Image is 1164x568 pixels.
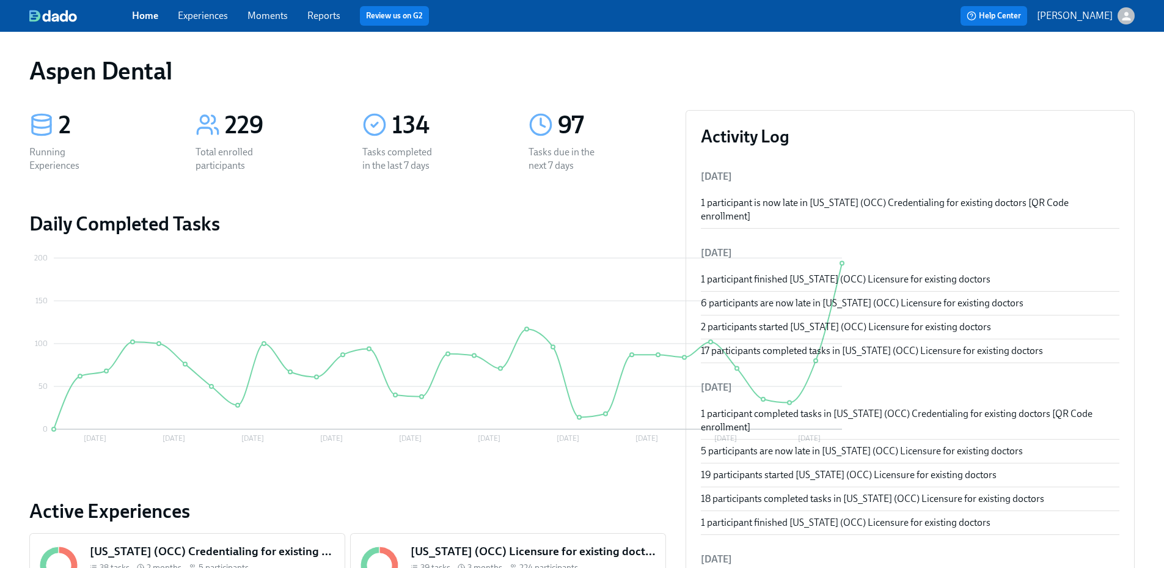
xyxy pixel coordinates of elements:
[34,254,48,262] tspan: 200
[43,425,48,433] tspan: 0
[701,444,1119,458] div: 5 participants are now late in [US_STATE] (OCC) Licensure for existing doctors
[35,297,48,305] tspan: 150
[478,434,500,443] tspan: [DATE]
[701,125,1119,147] h3: Activity Log
[29,10,77,22] img: dado
[701,344,1119,358] div: 17 participants completed tasks in [US_STATE] (OCC) Licensure for existing doctors
[701,373,1119,402] li: [DATE]
[701,320,1119,334] div: 2 participants started [US_STATE] (OCC) Licensure for existing doctors
[29,499,666,523] a: Active Experiences
[967,10,1021,22] span: Help Center
[29,146,108,172] div: Running Experiences
[307,10,340,21] a: Reports
[399,434,422,443] tspan: [DATE]
[392,110,499,141] div: 134
[701,171,732,182] span: [DATE]
[29,56,172,86] h1: Aspen Dental
[362,146,441,172] div: Tasks completed in the last 7 days
[701,407,1119,434] div: 1 participant completed tasks in [US_STATE] (OCC) Credentialing for existing doctors [QR Code enr...
[701,196,1119,223] div: 1 participant is now late in [US_STATE] (OCC) Credentialing for existing doctors [QR Code enrollm...
[132,10,158,21] a: Home
[84,434,106,443] tspan: [DATE]
[701,492,1119,506] div: 18 participants completed tasks in [US_STATE] (OCC) Licensure for existing doctors
[178,10,228,21] a: Experiences
[196,146,274,172] div: Total enrolled participants
[961,6,1027,26] button: Help Center
[366,10,423,22] a: Review us on G2
[701,297,1119,310] div: 6 participants are now late in [US_STATE] (OCC) Licensure for existing doctors
[1037,7,1135,24] button: [PERSON_NAME]
[701,273,1119,286] div: 1 participant finished [US_STATE] (OCC) Licensure for existing doctors
[701,468,1119,482] div: 19 participants started [US_STATE] (OCC) Licensure for existing doctors
[360,6,429,26] button: Review us on G2
[35,339,48,348] tspan: 100
[411,544,656,559] h5: [US_STATE] (OCC) Licensure for existing doctors
[247,10,288,21] a: Moments
[163,434,185,443] tspan: [DATE]
[558,110,665,141] div: 97
[29,212,666,236] h2: Daily Completed Tasks
[38,382,48,391] tspan: 50
[320,434,343,443] tspan: [DATE]
[29,10,132,22] a: dado
[529,146,607,172] div: Tasks due in the next 7 days
[701,516,1119,529] div: 1 participant finished [US_STATE] (OCC) Licensure for existing doctors
[59,110,166,141] div: 2
[1037,9,1113,23] p: [PERSON_NAME]
[557,434,579,443] tspan: [DATE]
[241,434,264,443] tspan: [DATE]
[635,434,658,443] tspan: [DATE]
[701,238,1119,268] li: [DATE]
[225,110,332,141] div: 229
[90,544,335,559] h5: [US_STATE] (OCC) Credentialing for existing doctors [QR Code enrollment]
